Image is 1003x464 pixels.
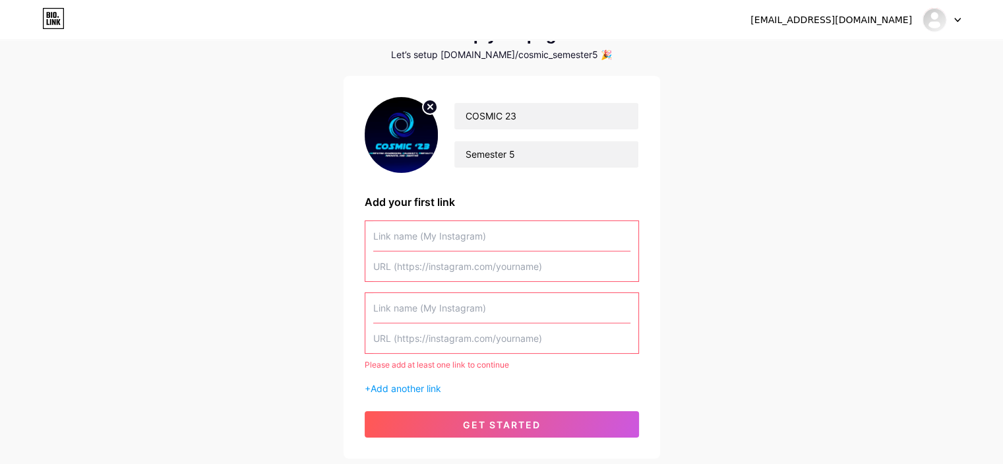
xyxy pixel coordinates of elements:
[922,7,947,32] img: cosmic_semester5
[750,13,912,27] div: [EMAIL_ADDRESS][DOMAIN_NAME]
[373,323,630,353] input: URL (https://instagram.com/yourname)
[463,419,541,430] span: get started
[373,251,630,281] input: URL (https://instagram.com/yourname)
[454,141,638,168] input: bio
[344,50,660,60] div: Let’s setup [DOMAIN_NAME]/cosmic_semester5 🎉
[365,381,639,395] div: +
[373,221,630,251] input: Link name (My Instagram)
[365,97,439,173] img: profile pic
[365,359,639,371] div: Please add at least one link to continue
[365,194,639,210] div: Add your first link
[373,293,630,323] input: Link name (My Instagram)
[371,383,441,394] span: Add another link
[365,411,639,438] button: get started
[454,103,638,129] input: Your name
